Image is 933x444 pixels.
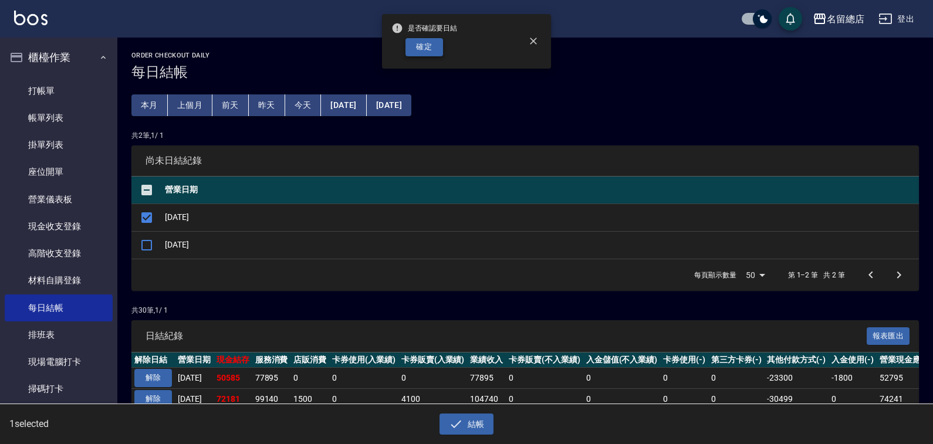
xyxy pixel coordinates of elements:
span: 尚未日結紀錄 [146,155,905,167]
h3: 每日結帳 [131,64,919,80]
td: 0 [708,389,765,410]
td: 0 [660,368,708,389]
td: [DATE] [162,204,919,231]
button: [DATE] [367,94,411,116]
td: 1500 [290,389,329,410]
h6: 1 selected [9,416,231,431]
p: 共 2 筆, 1 / 1 [131,130,919,141]
button: 前天 [212,94,249,116]
a: 現金收支登錄 [5,213,113,240]
th: 解除日結 [131,353,175,368]
td: 77895 [252,368,291,389]
td: 0 [660,389,708,410]
span: 日結紀錄 [146,330,867,342]
button: 解除 [134,369,172,387]
th: 第三方卡券(-) [708,353,765,368]
th: 卡券使用(入業績) [329,353,398,368]
span: 是否確認要日結 [391,22,457,34]
td: -23300 [764,368,829,389]
a: 掃碼打卡 [5,375,113,402]
a: 掛單列表 [5,131,113,158]
button: 昨天 [249,94,285,116]
td: 0 [506,389,583,410]
a: 帳單列表 [5,104,113,131]
a: 每日結帳 [5,294,113,321]
td: -30499 [764,389,829,410]
button: 今天 [285,94,322,116]
th: 服務消費 [252,353,291,368]
a: 營業儀表板 [5,186,113,213]
a: 打帳單 [5,77,113,104]
td: 0 [506,368,583,389]
td: 0 [583,368,661,389]
div: 名留總店 [827,12,864,26]
td: [DATE] [162,231,919,259]
a: 排班表 [5,321,113,348]
th: 營業日期 [162,177,919,204]
button: 解除 [134,390,172,408]
td: 77895 [467,368,506,389]
button: save [779,7,802,30]
th: 其他付款方式(-) [764,353,829,368]
button: 本月 [131,94,168,116]
td: 74241 [877,389,932,410]
td: 52795 [877,368,932,389]
th: 現金結存 [214,353,252,368]
h2: Order checkout daily [131,52,919,59]
a: 材料自購登錄 [5,267,113,294]
p: 每頁顯示數量 [694,270,736,280]
td: 50585 [214,368,252,389]
th: 店販消費 [290,353,329,368]
button: 名留總店 [808,7,869,31]
button: 上個月 [168,94,212,116]
td: -1800 [829,368,877,389]
p: 第 1–2 筆 共 2 筆 [788,270,845,280]
button: 確定 [405,38,443,56]
th: 入金儲值(不入業績) [583,353,661,368]
td: 0 [329,368,398,389]
td: 0 [583,389,661,410]
td: 0 [708,368,765,389]
th: 業績收入 [467,353,506,368]
td: [DATE] [175,389,214,410]
button: 結帳 [440,414,494,435]
a: 報表匯出 [867,330,910,341]
button: 櫃檯作業 [5,42,113,73]
th: 營業日期 [175,353,214,368]
td: 0 [329,389,398,410]
th: 卡券販賣(不入業績) [506,353,583,368]
p: 共 30 筆, 1 / 1 [131,305,919,316]
td: 104740 [467,389,506,410]
a: 高階收支登錄 [5,240,113,267]
a: 座位開單 [5,158,113,185]
th: 營業現金應收 [877,353,932,368]
button: 登出 [874,8,919,30]
td: 0 [829,389,877,410]
td: 0 [290,368,329,389]
img: Logo [14,11,48,25]
div: 50 [741,259,769,291]
td: 72181 [214,389,252,410]
th: 卡券使用(-) [660,353,708,368]
td: 4100 [398,389,468,410]
td: 0 [398,368,468,389]
button: 報表匯出 [867,327,910,345]
a: 現場電腦打卡 [5,348,113,375]
button: close [520,28,546,54]
th: 入金使用(-) [829,353,877,368]
th: 卡券販賣(入業績) [398,353,468,368]
td: 99140 [252,389,291,410]
button: [DATE] [321,94,366,116]
td: [DATE] [175,368,214,389]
